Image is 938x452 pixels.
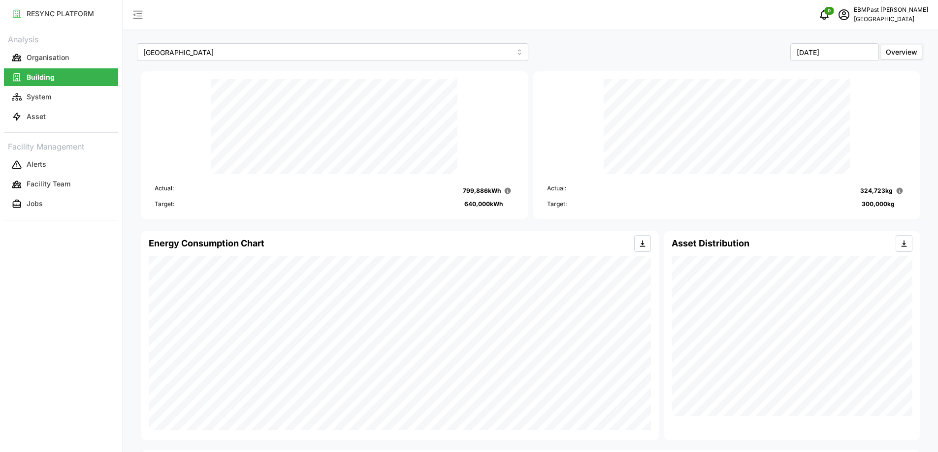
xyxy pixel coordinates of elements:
p: Organisation [27,53,69,62]
p: EBMPast [PERSON_NAME] [854,5,928,15]
button: Facility Team [4,176,118,193]
button: notifications [814,5,834,25]
button: Organisation [4,49,118,66]
p: RESYNC PLATFORM [27,9,94,19]
p: Alerts [27,159,46,169]
span: Overview [886,48,917,56]
p: Facility Team [27,179,70,189]
p: Jobs [27,199,43,209]
a: Alerts [4,155,118,175]
button: Alerts [4,156,118,174]
p: Actual: [155,184,174,198]
button: Asset [4,108,118,125]
button: Jobs [4,195,118,213]
input: Select Month [790,43,879,61]
p: 324,723 kg [860,186,893,196]
a: RESYNC PLATFORM [4,4,118,24]
a: Facility Team [4,175,118,194]
p: Facility Management [4,139,118,153]
p: 300,000 kg [862,200,895,209]
p: 640,000 kWh [464,200,503,209]
button: Building [4,68,118,86]
p: System [27,92,51,102]
a: Organisation [4,48,118,67]
a: System [4,87,118,107]
h4: Asset Distribution [672,237,749,250]
span: 0 [828,7,831,14]
a: Building [4,67,118,87]
p: Analysis [4,31,118,46]
a: Asset [4,107,118,126]
p: Target: [547,200,567,209]
button: schedule [834,5,854,25]
h4: Energy Consumption Chart [149,237,264,250]
p: Asset [27,112,46,121]
button: System [4,88,118,106]
p: 799,886 kWh [463,186,501,196]
p: Target: [155,200,174,209]
a: Jobs [4,194,118,214]
p: Building [27,72,55,82]
button: RESYNC PLATFORM [4,5,118,23]
p: [GEOGRAPHIC_DATA] [854,15,928,24]
p: Actual: [547,184,566,198]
